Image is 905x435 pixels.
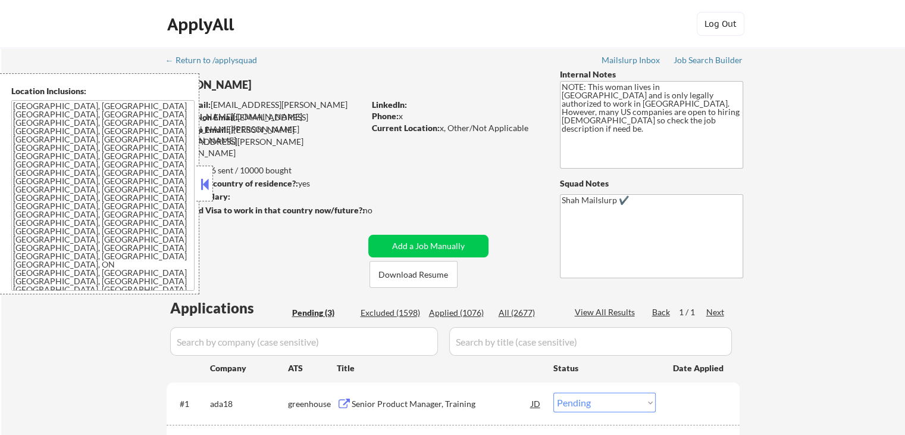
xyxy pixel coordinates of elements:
[180,398,201,410] div: #1
[674,56,743,64] div: Job Search Builder
[361,307,420,319] div: Excluded (1598)
[210,362,288,374] div: Company
[499,307,558,319] div: All (2677)
[165,55,268,67] a: ← Return to /applysquad
[352,398,531,410] div: Senior Product Manager, Training
[697,12,744,36] button: Log Out
[652,306,671,318] div: Back
[673,362,725,374] div: Date Applied
[674,55,743,67] a: Job Search Builder
[170,301,288,315] div: Applications
[167,111,364,147] div: [EMAIL_ADDRESS][PERSON_NAME][PERSON_NAME][DOMAIN_NAME]
[602,56,661,64] div: Mailslurp Inbox
[363,204,397,216] div: no
[372,122,540,134] div: x, Other/Not Applicable
[706,306,725,318] div: Next
[170,327,438,356] input: Search by company (case sensitive)
[530,393,542,414] div: JD
[210,398,288,410] div: ada18
[337,362,542,374] div: Title
[288,398,337,410] div: greenhouse
[575,306,638,318] div: View All Results
[369,261,458,288] button: Download Resume
[166,178,361,189] div: yes
[166,164,364,176] div: 1076 sent / 10000 bought
[372,111,399,121] strong: Phone:
[372,110,540,122] div: x
[372,123,440,133] strong: Current Location:
[372,100,407,110] strong: LinkedIn:
[560,178,743,189] div: Squad Notes
[167,205,365,215] strong: Will need Visa to work in that country now/future?:
[166,178,298,188] strong: Can work in country of residence?:
[679,306,706,318] div: 1 / 1
[167,14,237,35] div: ApplyAll
[292,307,352,319] div: Pending (3)
[288,362,337,374] div: ATS
[167,77,411,92] div: [PERSON_NAME]
[449,327,732,356] input: Search by title (case sensitive)
[11,85,195,97] div: Location Inclusions:
[167,124,364,159] div: [PERSON_NAME][EMAIL_ADDRESS][PERSON_NAME][DOMAIN_NAME]
[167,99,364,122] div: [EMAIL_ADDRESS][PERSON_NAME][PERSON_NAME][DOMAIN_NAME]
[560,69,743,80] div: Internal Notes
[602,55,661,67] a: Mailslurp Inbox
[368,235,488,257] button: Add a Job Manually
[165,56,268,64] div: ← Return to /applysquad
[429,307,488,319] div: Applied (1076)
[553,357,656,378] div: Status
